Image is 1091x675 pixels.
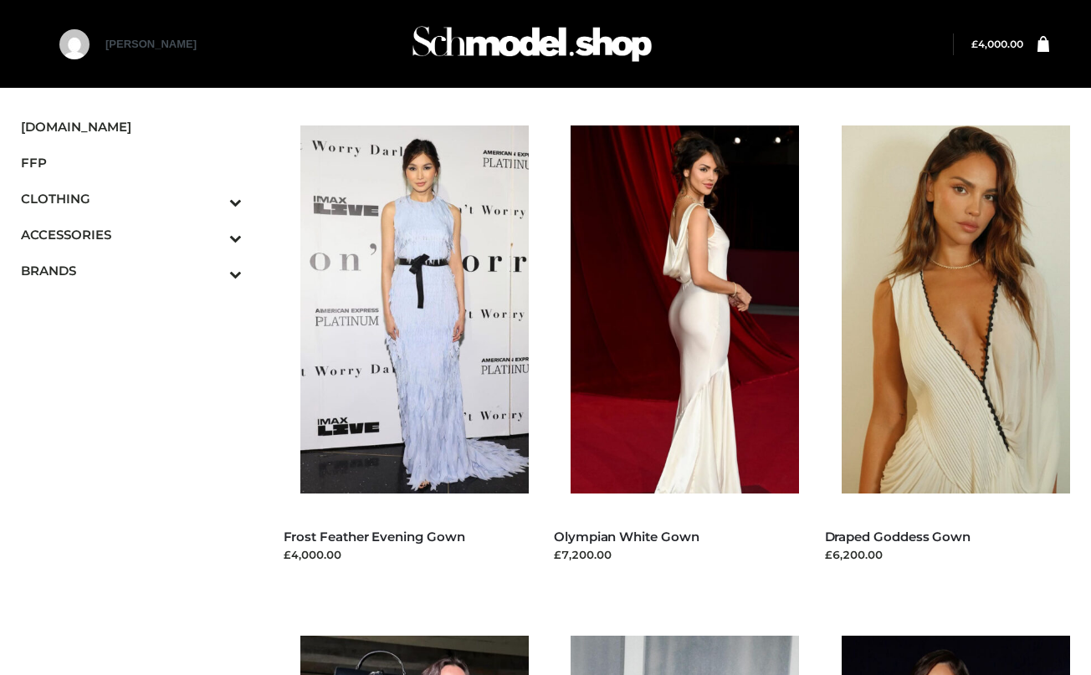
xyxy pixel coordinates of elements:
[183,217,242,253] button: Toggle Submenu
[554,546,799,563] div: £7,200.00
[183,181,242,217] button: Toggle Submenu
[825,529,971,545] a: Draped Goddess Gown
[825,546,1070,563] div: £6,200.00
[21,153,242,172] span: FFP
[21,253,242,289] a: BRANDSToggle Submenu
[284,529,465,545] a: Frost Feather Evening Gown
[21,109,242,145] a: [DOMAIN_NAME]
[21,225,242,244] span: ACCESSORIES
[407,11,658,77] img: Schmodel Admin 964
[105,38,197,80] a: [PERSON_NAME]
[21,181,242,217] a: CLOTHINGToggle Submenu
[554,529,699,545] a: Olympian White Gown
[21,145,242,181] a: FFP
[21,217,242,253] a: ACCESSORIESToggle Submenu
[21,189,242,208] span: CLOTHING
[284,546,529,563] div: £4,000.00
[21,261,242,280] span: BRANDS
[21,117,242,136] span: [DOMAIN_NAME]
[971,38,978,50] span: £
[183,253,242,289] button: Toggle Submenu
[971,38,1023,50] a: £4,000.00
[971,38,1023,50] bdi: 4,000.00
